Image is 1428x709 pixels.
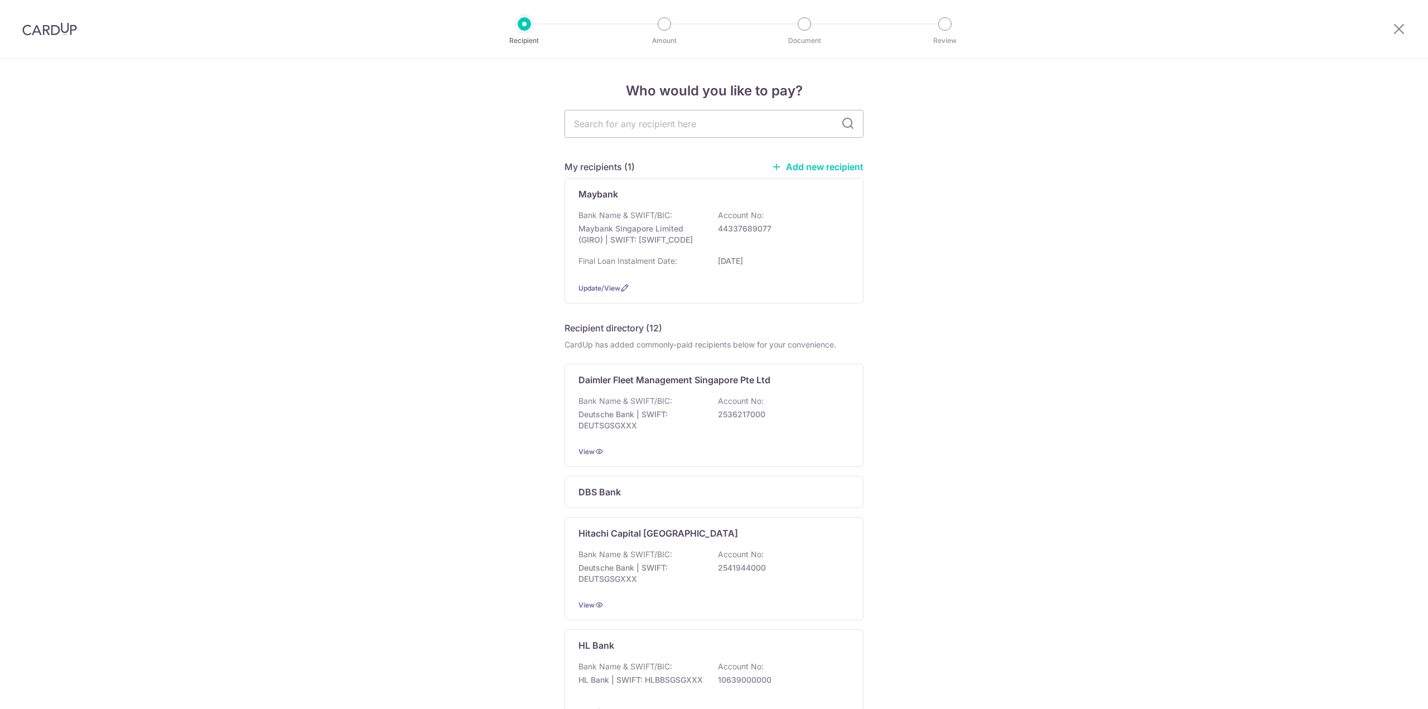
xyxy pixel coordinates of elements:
p: Amount [623,35,706,46]
div: CardUp has added commonly-paid recipients below for your convenience. [565,339,863,350]
a: Add new recipient [771,161,863,172]
p: Deutsche Bank | SWIFT: DEUTSGSGXXX [578,562,703,585]
p: Account No: [718,396,764,407]
p: Final Loan Instalment Date: [578,255,677,267]
input: Search for any recipient here [565,110,863,138]
p: Bank Name & SWIFT/BIC: [578,661,672,672]
p: DBS Bank [578,485,621,499]
p: Maybank [578,187,618,201]
p: Bank Name & SWIFT/BIC: [578,396,672,407]
p: Document [763,35,846,46]
a: View [578,601,595,609]
p: Bank Name & SWIFT/BIC: [578,210,672,221]
p: Account No: [718,210,764,221]
p: 44337689077 [718,223,843,234]
p: Recipient [483,35,566,46]
p: Maybank Singapore Limited (GIRO) | SWIFT: [SWIFT_CODE] [578,223,703,245]
p: 2541944000 [718,562,843,573]
a: View [578,447,595,456]
p: HL Bank [578,639,614,652]
p: [DATE] [718,255,843,267]
p: Review [904,35,986,46]
p: 10639000000 [718,674,843,686]
p: Account No: [718,549,764,560]
p: HL Bank | SWIFT: HLBBSGSGXXX [578,674,703,686]
h4: Who would you like to pay? [565,81,863,101]
p: Hitachi Capital [GEOGRAPHIC_DATA] [578,527,738,540]
p: Account No: [718,661,764,672]
p: Bank Name & SWIFT/BIC: [578,549,672,560]
a: Update/View [578,284,620,292]
h5: Recipient directory (12) [565,321,662,335]
img: CardUp [22,22,77,36]
h5: My recipients (1) [565,160,635,173]
p: Daimler Fleet Management Singapore Pte Ltd [578,373,770,387]
p: Deutsche Bank | SWIFT: DEUTSGSGXXX [578,409,703,431]
p: 2536217000 [718,409,843,420]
